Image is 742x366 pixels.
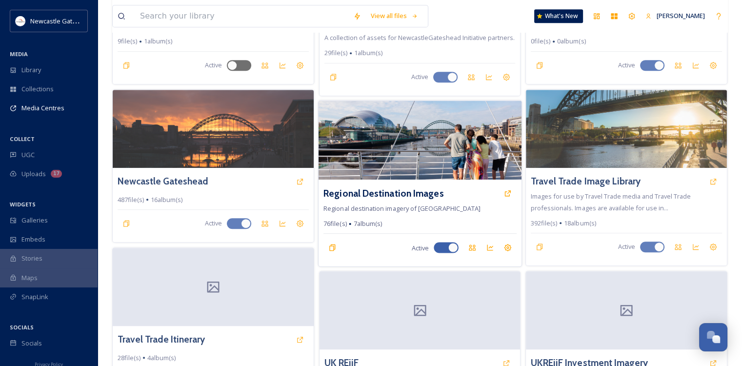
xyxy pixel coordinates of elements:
span: [PERSON_NAME] [657,11,705,20]
span: Uploads [21,169,46,179]
span: 0 file(s) [531,37,550,46]
span: Active [411,72,428,81]
span: 7 album(s) [353,219,382,228]
span: SOCIALS [10,324,34,331]
span: 1 album(s) [144,37,172,46]
span: Stories [21,254,42,263]
span: 392 file(s) [531,219,557,228]
span: Images for use by Travel Trade media and Travel Trade professionals. Images are available for use... [531,192,690,212]
span: WIDGETS [10,201,36,208]
a: View all files [366,6,423,25]
span: 487 file(s) [118,195,144,204]
span: Active [205,61,222,70]
span: Active [618,61,635,70]
span: A collection of assets for NewcastleGateshead Initiative partners. [324,33,515,42]
a: Newcastle Gateshead [118,174,208,188]
span: 9 file(s) [118,37,137,46]
span: 0 album(s) [557,37,585,46]
span: Active [205,219,222,228]
span: 29 file(s) [324,48,347,58]
a: Travel Trade Image Library [531,174,640,188]
span: Galleries [21,216,48,225]
span: Library [21,65,41,75]
img: sunset-over-the-river-tyne_51486599623_o.jpg [113,90,314,168]
a: What's New [534,9,583,23]
span: 1 album(s) [354,48,382,58]
img: DqD9wEUd_400x400.jpg [16,16,25,26]
span: Socials [21,339,42,348]
span: 4 album(s) [147,353,176,363]
span: Active [618,242,635,251]
span: 76 file(s) [323,219,346,228]
img: 1025701-199.jpg [319,101,521,180]
img: tyne-bridge-sunset_51487300160_o.jpg [526,90,727,168]
button: Open Chat [699,323,727,351]
span: 18 album(s) [564,219,596,228]
span: Collections [21,84,54,94]
span: 16 album(s) [151,195,182,204]
span: Regional destination imagery of [GEOGRAPHIC_DATA] [323,203,481,212]
span: MEDIA [10,50,28,58]
span: Media Centres [21,103,64,113]
span: Embeds [21,235,45,244]
span: SnapLink [21,292,48,302]
a: [PERSON_NAME] [641,6,710,25]
span: Active [411,243,428,252]
a: Regional Destination Images [323,186,443,200]
span: COLLECT [10,135,35,142]
span: Maps [21,273,38,283]
span: UGC [21,150,35,160]
div: 17 [51,170,62,178]
span: Newcastle Gateshead Initiative [30,16,120,25]
input: Search your library [135,5,348,27]
a: Travel Trade Itinerary [118,332,205,346]
span: 28 file(s) [118,353,140,363]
